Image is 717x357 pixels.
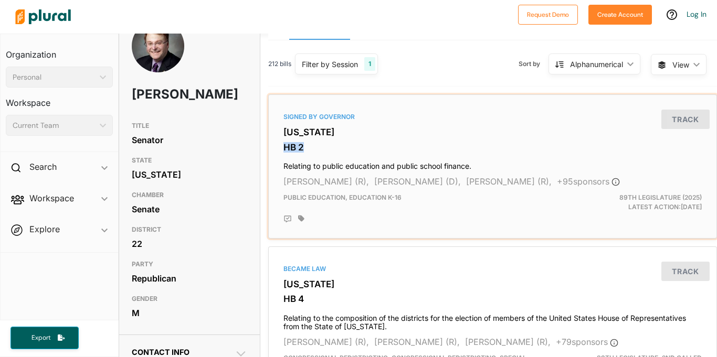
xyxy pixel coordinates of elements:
a: Log In [687,9,707,19]
button: Track [661,110,710,129]
button: Request Demo [518,5,578,25]
h4: Relating to the composition of the districts for the election of members of the United States Hou... [283,309,702,332]
h2: Search [29,161,57,172]
span: 212 bills [268,59,291,69]
span: [PERSON_NAME] (D), [374,176,461,187]
span: 89th Legislature (2025) [619,193,702,201]
h3: TITLE [132,120,247,132]
span: [PERSON_NAME] (R), [465,337,551,347]
div: Became Law [283,264,702,274]
h3: [US_STATE] [283,127,702,137]
div: Personal [13,72,96,83]
img: Headshot of Brian Birdwell [132,20,184,90]
h3: HB 2 [283,142,702,153]
span: Contact Info [132,348,189,356]
div: 22 [132,236,247,252]
a: Create Account [588,8,652,19]
div: Senator [132,132,247,148]
h3: Workspace [6,88,113,111]
div: Add tags [298,215,304,222]
div: Filter by Session [302,59,358,70]
span: Export [24,333,58,342]
div: 1 [364,57,375,71]
button: Create Account [588,5,652,25]
div: Senate [132,201,247,217]
button: Export [10,327,79,349]
h3: [US_STATE] [283,279,702,289]
h3: HB 4 [283,294,702,304]
h3: Organization [6,39,113,62]
h3: DISTRICT [132,223,247,236]
span: + 95 sponsor s [557,176,620,187]
span: + 79 sponsor s [556,337,618,347]
a: Request Demo [518,8,578,19]
h3: CHAMBER [132,189,247,201]
h4: Relating to public education and public school finance. [283,157,702,171]
span: [PERSON_NAME] (R), [283,176,369,187]
span: Sort by [519,59,549,69]
button: Track [661,262,710,281]
div: M [132,305,247,321]
div: [US_STATE] [132,167,247,182]
span: Public Education, Education K-16 [283,193,402,201]
div: Latest Action: [DATE] [565,193,710,212]
div: Signed by Governor [283,112,702,122]
h1: [PERSON_NAME] [132,79,201,110]
div: Add Position Statement [283,215,292,223]
span: [PERSON_NAME] (R), [466,176,552,187]
div: Alphanumerical [570,59,623,70]
span: [PERSON_NAME] (R), [283,337,369,347]
span: [PERSON_NAME] (R), [374,337,460,347]
div: Current Team [13,120,96,131]
h3: GENDER [132,293,247,305]
h3: STATE [132,154,247,167]
h3: PARTY [132,258,247,271]
div: Republican [132,271,247,286]
span: View [672,59,689,70]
